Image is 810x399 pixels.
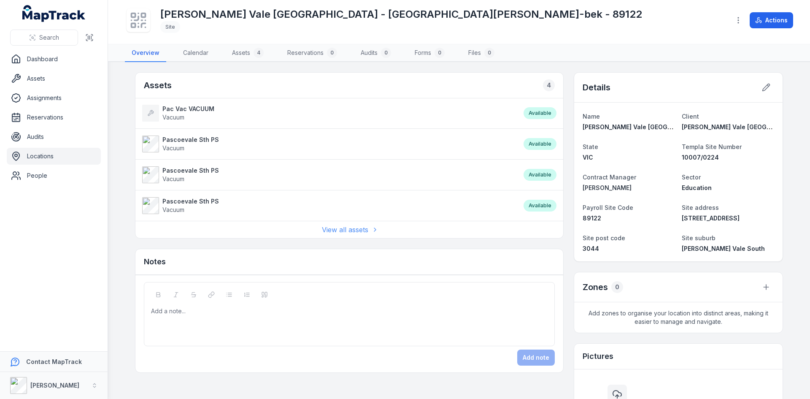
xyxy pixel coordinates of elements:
[682,214,740,222] span: [STREET_ADDRESS]
[682,204,719,211] span: Site address
[327,48,337,58] div: 0
[462,44,501,62] a: Files0
[682,143,742,150] span: Templa Site Number
[160,8,642,21] h1: [PERSON_NAME] Vale [GEOGRAPHIC_DATA] - [GEOGRAPHIC_DATA][PERSON_NAME]-bek - 89122
[281,44,344,62] a: Reservations0
[7,90,101,106] a: Assignments
[484,48,494,58] div: 0
[162,197,219,206] strong: Pascoevale Sth PS
[26,358,82,365] strong: Contact MapTrack
[574,302,783,333] span: Add zones to organise your location into distinct areas, making it easier to manage and navigate.
[583,143,598,150] span: State
[543,79,555,91] div: 4
[39,33,59,42] span: Search
[524,138,556,150] div: Available
[682,113,699,120] span: Client
[408,44,451,62] a: Forms0
[254,48,264,58] div: 4
[142,197,515,214] a: Pascoevale Sth PSVacuum
[162,144,184,152] span: Vacuum
[7,128,101,145] a: Audits
[435,48,445,58] div: 0
[524,169,556,181] div: Available
[583,245,599,252] span: 3044
[176,44,215,62] a: Calendar
[682,245,765,252] span: [PERSON_NAME] Vale South
[583,350,613,362] h3: Pictures
[142,105,515,122] a: Pac Vac VACUUMVacuum
[583,174,636,181] span: Contract Manager
[524,200,556,212] div: Available
[583,154,593,161] span: VIC
[10,30,78,46] button: Search
[611,281,623,293] div: 0
[682,154,719,161] span: 10007/0224
[750,12,793,28] button: Actions
[7,167,101,184] a: People
[381,48,391,58] div: 0
[583,113,600,120] span: Name
[162,166,219,175] strong: Pascoevale Sth PS
[160,21,180,33] div: Site
[524,107,556,119] div: Available
[162,175,184,182] span: Vacuum
[7,109,101,126] a: Reservations
[22,5,86,22] a: MapTrack
[162,206,184,213] span: Vacuum
[7,51,101,68] a: Dashboard
[30,382,79,389] strong: [PERSON_NAME]
[162,114,184,121] span: Vacuum
[583,204,633,211] span: Payroll Site Code
[583,234,625,242] span: Site post code
[162,105,214,113] strong: Pac Vac VACUUM
[142,166,515,183] a: Pascoevale Sth PSVacuum
[583,281,608,293] h2: Zones
[225,44,270,62] a: Assets4
[7,70,101,87] a: Assets
[142,136,515,152] a: Pascoevale Sth PSVacuum
[125,44,166,62] a: Overview
[7,148,101,165] a: Locations
[162,136,219,144] strong: Pascoevale Sth PS
[583,81,610,93] h2: Details
[144,79,172,91] h2: Assets
[682,174,701,181] span: Sector
[322,225,377,235] a: View all assets
[682,234,715,242] span: Site suburb
[682,123,808,130] span: [PERSON_NAME] Vale [GEOGRAPHIC_DATA]
[144,256,166,268] h3: Notes
[583,214,601,222] span: 89122
[682,184,712,191] span: Education
[583,184,675,192] a: [PERSON_NAME]
[354,44,398,62] a: Audits0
